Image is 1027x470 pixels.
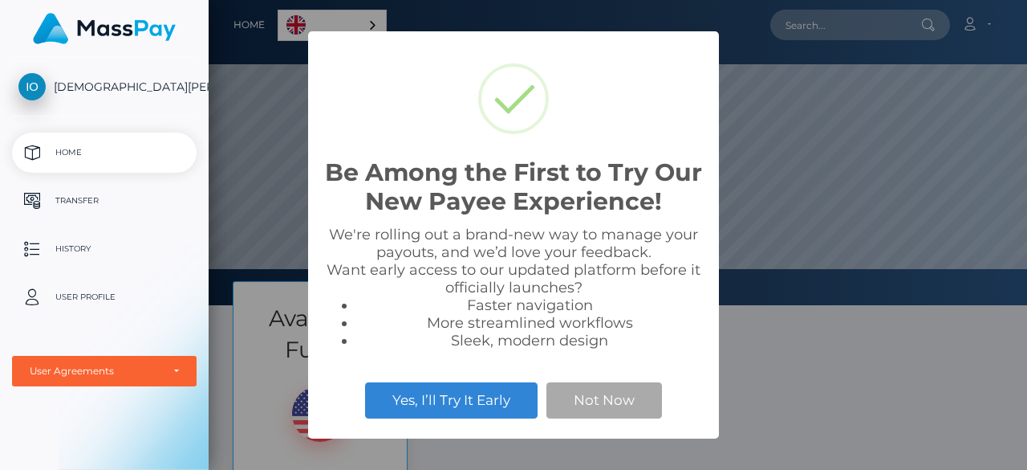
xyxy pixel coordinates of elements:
img: MassPay [33,13,176,44]
li: Faster navigation [356,296,703,314]
button: Not Now [546,382,662,418]
div: User Agreements [30,365,161,378]
li: Sleek, modern design [356,332,703,349]
button: User Agreements [12,356,197,386]
li: More streamlined workflows [356,314,703,332]
span: [DEMOGRAPHIC_DATA][PERSON_NAME] [12,80,197,94]
button: Yes, I’ll Try It Early [365,382,538,418]
p: History [18,237,190,261]
p: Transfer [18,189,190,213]
h2: Be Among the First to Try Our New Payee Experience! [324,158,703,216]
p: Home [18,141,190,165]
div: We're rolling out a brand-new way to manage your payouts, and we’d love your feedback. Want early... [324,226,703,349]
p: User Profile [18,285,190,309]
